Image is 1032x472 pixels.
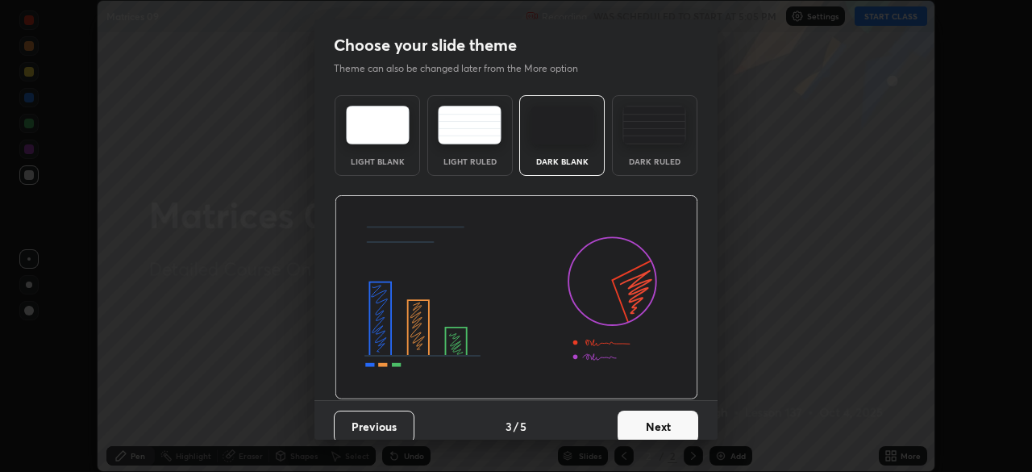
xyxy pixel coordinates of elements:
button: Previous [334,411,414,443]
img: lightRuledTheme.5fabf969.svg [438,106,501,144]
div: Light Blank [345,157,410,165]
button: Next [618,411,698,443]
h4: / [514,418,518,435]
div: Dark Blank [530,157,594,165]
img: darkThemeBanner.d06ce4a2.svg [335,195,698,400]
h4: 5 [520,418,526,435]
img: darkTheme.f0cc69e5.svg [531,106,594,144]
p: Theme can also be changed later from the More option [334,61,595,76]
div: Light Ruled [438,157,502,165]
div: Dark Ruled [622,157,687,165]
img: darkRuledTheme.de295e13.svg [622,106,686,144]
h2: Choose your slide theme [334,35,517,56]
h4: 3 [506,418,512,435]
img: lightTheme.e5ed3b09.svg [346,106,410,144]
